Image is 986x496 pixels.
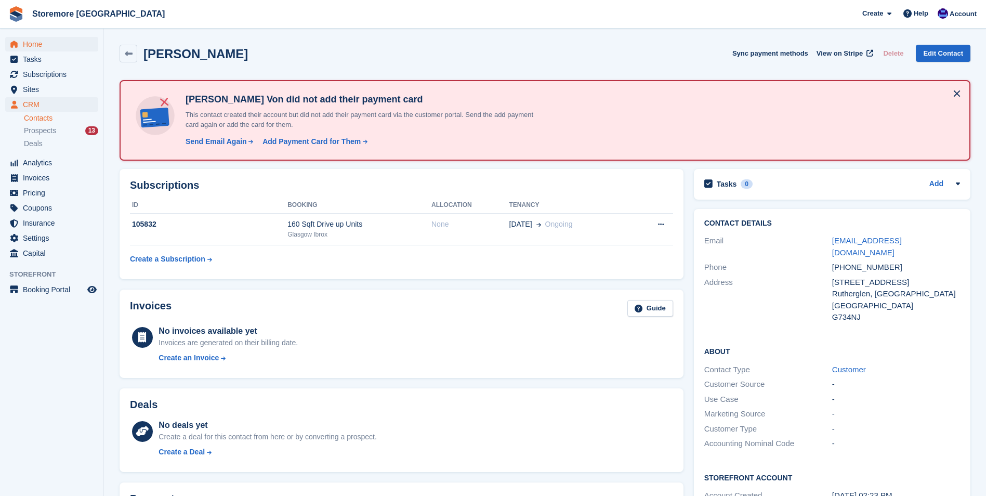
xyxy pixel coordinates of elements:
[431,219,509,230] div: None
[23,155,85,170] span: Analytics
[130,399,157,411] h2: Deals
[704,235,832,258] div: Email
[181,110,545,130] p: This contact created their account but did not add their payment card via the customer portal. Se...
[5,246,98,260] a: menu
[817,48,863,59] span: View on Stripe
[23,216,85,230] span: Insurance
[832,438,960,450] div: -
[159,447,376,458] a: Create a Deal
[159,419,376,432] div: No deals yet
[23,186,85,200] span: Pricing
[5,97,98,112] a: menu
[5,171,98,185] a: menu
[130,300,172,317] h2: Invoices
[5,82,98,97] a: menu
[130,179,673,191] h2: Subscriptions
[916,45,970,62] a: Edit Contact
[23,52,85,67] span: Tasks
[704,438,832,450] div: Accounting Nominal Code
[704,262,832,273] div: Phone
[23,37,85,51] span: Home
[704,219,960,228] h2: Contact Details
[159,353,219,363] div: Create an Invoice
[130,219,287,230] div: 105832
[9,269,103,280] span: Storefront
[704,364,832,376] div: Contact Type
[509,197,632,214] th: Tenancy
[186,136,247,147] div: Send Email Again
[5,201,98,215] a: menu
[832,423,960,435] div: -
[130,197,287,214] th: ID
[704,394,832,406] div: Use Case
[5,216,98,230] a: menu
[24,125,98,136] a: Prospects 13
[287,219,431,230] div: 160 Sqft Drive up Units
[181,94,545,106] h4: [PERSON_NAME] Von did not add their payment card
[159,447,205,458] div: Create a Deal
[262,136,361,147] div: Add Payment Card for Them
[23,282,85,297] span: Booking Portal
[23,82,85,97] span: Sites
[832,262,960,273] div: [PHONE_NUMBER]
[23,231,85,245] span: Settings
[23,97,85,112] span: CRM
[832,394,960,406] div: -
[509,219,532,230] span: [DATE]
[704,408,832,420] div: Marketing Source
[85,126,98,135] div: 13
[741,179,753,189] div: 0
[832,408,960,420] div: -
[159,325,298,337] div: No invoices available yet
[8,6,24,22] img: stora-icon-8386f47178a22dfd0bd8f6a31ec36ba5ce8667c1dd55bd0f319d3a0aa187defe.svg
[717,179,737,189] h2: Tasks
[130,254,205,265] div: Create a Subscription
[832,378,960,390] div: -
[24,113,98,123] a: Contacts
[133,94,177,138] img: no-card-linked-e7822e413c904bf8b177c4d89f31251c4716f9871600ec3ca5bfc59e148c83f4.svg
[812,45,875,62] a: View on Stripe
[287,197,431,214] th: Booking
[704,472,960,482] h2: Storefront Account
[130,250,212,269] a: Create a Subscription
[862,8,883,19] span: Create
[879,45,908,62] button: Delete
[23,246,85,260] span: Capital
[832,300,960,312] div: [GEOGRAPHIC_DATA]
[914,8,928,19] span: Help
[832,365,866,374] a: Customer
[86,283,98,296] a: Preview store
[732,45,808,62] button: Sync payment methods
[832,288,960,300] div: Rutherglen, [GEOGRAPHIC_DATA]
[5,37,98,51] a: menu
[159,337,298,348] div: Invoices are generated on their billing date.
[704,277,832,323] div: Address
[23,67,85,82] span: Subscriptions
[28,5,169,22] a: Storemore [GEOGRAPHIC_DATA]
[5,155,98,170] a: menu
[23,171,85,185] span: Invoices
[832,277,960,289] div: [STREET_ADDRESS]
[832,236,902,257] a: [EMAIL_ADDRESS][DOMAIN_NAME]
[938,8,948,19] img: Angela
[431,197,509,214] th: Allocation
[5,52,98,67] a: menu
[5,186,98,200] a: menu
[832,311,960,323] div: G734NJ
[24,138,98,149] a: Deals
[5,282,98,297] a: menu
[704,378,832,390] div: Customer Source
[258,136,369,147] a: Add Payment Card for Them
[627,300,673,317] a: Guide
[143,47,248,61] h2: [PERSON_NAME]
[159,353,298,363] a: Create an Invoice
[950,9,977,19] span: Account
[24,139,43,149] span: Deals
[5,231,98,245] a: menu
[704,423,832,435] div: Customer Type
[704,346,960,356] h2: About
[159,432,376,442] div: Create a deal for this contact from here or by converting a prospect.
[287,230,431,239] div: Glasgow Ibrox
[24,126,56,136] span: Prospects
[23,201,85,215] span: Coupons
